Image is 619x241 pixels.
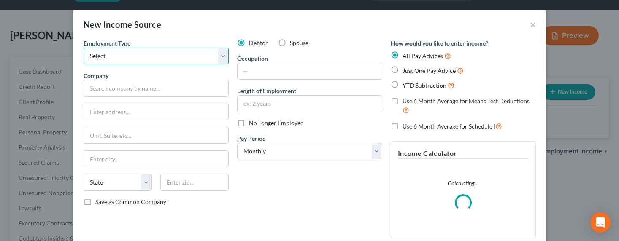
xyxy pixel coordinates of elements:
span: Spouse [290,39,308,46]
input: Enter zip... [160,174,229,191]
input: ex: 2 years [238,96,382,112]
span: Employment Type [84,40,130,47]
p: Calculating... [398,179,529,187]
input: Enter address... [84,104,228,120]
input: Enter city... [84,151,228,167]
input: Search company by name... [84,80,229,97]
span: Use 6 Month Average for Schedule I [403,123,495,130]
input: Unit, Suite, etc... [84,127,228,143]
span: Debtor [249,39,268,46]
div: New Income Source [84,19,162,30]
h5: Income Calculator [398,148,529,159]
div: Open Intercom Messenger [590,212,611,233]
span: Just One Pay Advice [403,67,456,74]
input: -- [238,63,382,79]
span: Save as Common Company [95,198,166,205]
span: YTD Subtraction [403,82,446,89]
label: Occupation [237,54,268,63]
span: Pay Period [237,135,266,142]
button: × [530,19,536,29]
span: Company [84,72,108,79]
span: All Pay Advices [403,52,443,59]
span: Use 6 Month Average for Means Test Deductions [403,97,530,104]
span: No Longer Employed [249,119,304,126]
label: Length of Employment [237,86,296,95]
label: How would you like to enter income? [391,39,488,48]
